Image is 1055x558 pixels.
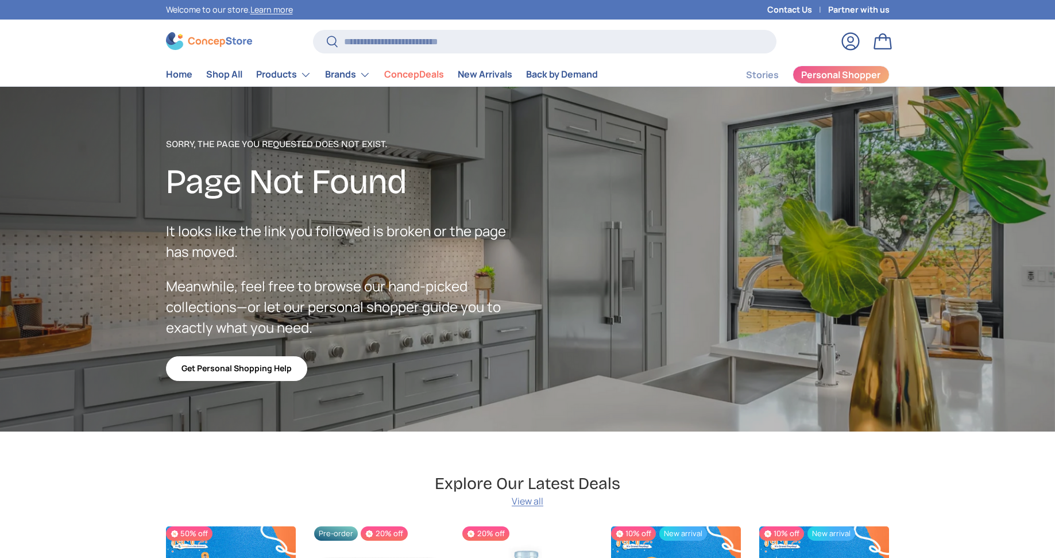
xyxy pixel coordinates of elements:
a: New Arrivals [458,63,512,86]
summary: Brands [318,63,377,86]
a: View all [512,494,543,508]
p: It looks like the link you followed is broken or the page has moved. [166,221,528,262]
span: 20% off [361,526,407,541]
nav: Primary [166,63,598,86]
a: Contact Us [767,3,828,16]
p: Sorry, the page you requested does not exist. [166,137,528,151]
a: Products [256,63,311,86]
a: Stories [746,64,779,86]
h2: Page Not Found [166,160,528,203]
span: 10% off [759,526,804,541]
span: New arrival [659,526,707,541]
a: Brands [325,63,370,86]
a: Learn more [250,4,293,15]
span: Personal Shopper [801,70,880,79]
img: ConcepStore [166,32,252,50]
a: Partner with us [828,3,890,16]
a: Home [166,63,192,86]
a: ConcepDeals [384,63,444,86]
a: Shop All [206,63,242,86]
a: Get Personal Shopping Help [166,356,307,381]
span: 20% off [462,526,509,541]
nav: Secondary [718,63,890,86]
span: New arrival [807,526,855,541]
summary: Products [249,63,318,86]
span: 10% off [611,526,656,541]
span: 50% off [166,526,212,541]
a: Back by Demand [526,63,598,86]
p: Meanwhile, feel free to browse our hand-picked collections—or let our personal shopper guide you ... [166,276,528,338]
p: Welcome to our store. [166,3,293,16]
h2: Explore Our Latest Deals [435,473,620,494]
span: Pre-order [314,526,358,541]
a: Personal Shopper [793,66,890,84]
